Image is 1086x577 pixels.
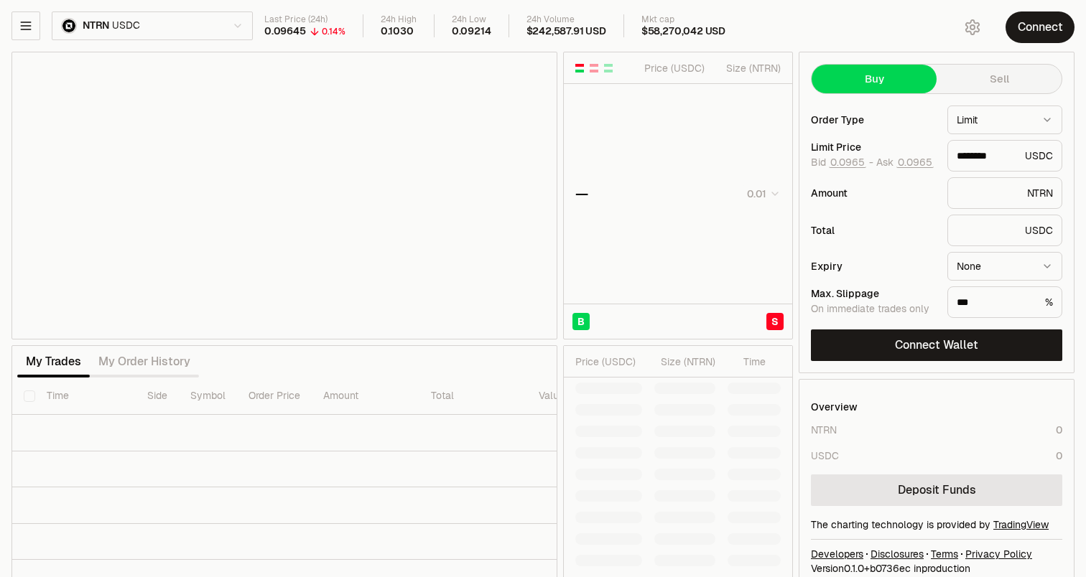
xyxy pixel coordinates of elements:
button: Buy [812,65,937,93]
span: USDC [112,19,139,32]
button: My Trades [17,347,90,376]
button: None [947,252,1062,281]
div: On immediate trades only [811,303,936,316]
div: 0 [1056,449,1062,463]
th: Total [419,377,527,415]
div: $58,270,042 USD [641,25,725,38]
span: Ask [876,156,934,169]
div: Version 0.1.0 + in production [811,561,1062,576]
div: Max. Slippage [811,288,936,299]
div: Mkt cap [641,14,725,25]
div: The charting technology is provided by [811,517,1062,532]
img: NTRN Logo [62,19,75,32]
a: Disclosures [871,547,924,561]
button: Select all [24,390,35,402]
span: Bid - [811,156,873,169]
a: Privacy Policy [965,547,1032,561]
iframe: Financial Chart [12,52,557,339]
div: % [947,286,1062,318]
th: Side [136,377,179,415]
div: USDC [811,449,839,463]
div: Price ( USDC ) [641,61,705,75]
span: b0736ecdf04740874dce99dfb90a19d87761c153 [870,562,911,575]
div: 24h Low [452,14,491,25]
button: My Order History [90,347,199,376]
div: Size ( NTRN ) [717,61,781,75]
div: 0 [1056,423,1062,437]
div: Expiry [811,261,936,271]
th: Order Price [237,377,312,415]
button: 0.0965 [829,156,866,168]
button: Connect Wallet [811,329,1062,361]
div: — [575,184,588,204]
div: Time [728,355,766,369]
th: Amount [312,377,419,415]
a: Developers [811,547,863,561]
div: Overview [811,400,858,414]
div: NTRN [811,423,837,437]
div: USDC [947,140,1062,172]
div: Order Type [811,115,936,125]
div: 24h High [381,14,417,25]
a: TradingView [993,518,1049,531]
button: 0.0965 [896,156,934,168]
button: Show Buy Orders Only [603,62,614,74]
div: 0.09214 [452,25,491,38]
div: Size ( NTRN ) [654,355,715,369]
div: 0.09645 [264,25,306,38]
button: 0.01 [743,185,781,202]
span: B [577,314,585,329]
div: Limit Price [811,142,936,152]
button: Sell [937,65,1062,93]
div: 24h Volume [526,14,606,25]
div: Total [811,225,936,235]
div: 0.1030 [381,25,414,38]
th: Time [35,377,136,415]
button: Limit [947,105,1062,134]
th: Value [527,377,576,415]
span: NTRN [83,19,109,32]
a: Deposit Funds [811,474,1062,506]
th: Symbol [179,377,237,415]
div: $242,587.91 USD [526,25,606,38]
button: Show Sell Orders Only [588,62,600,74]
div: Amount [811,188,936,198]
div: 0.14% [322,26,345,37]
button: Connect [1006,11,1075,43]
div: Last Price (24h) [264,14,345,25]
a: Terms [931,547,958,561]
span: S [771,314,779,329]
div: NTRN [947,177,1062,209]
div: USDC [947,215,1062,246]
div: Price ( USDC ) [575,355,642,369]
button: Show Buy and Sell Orders [574,62,585,74]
